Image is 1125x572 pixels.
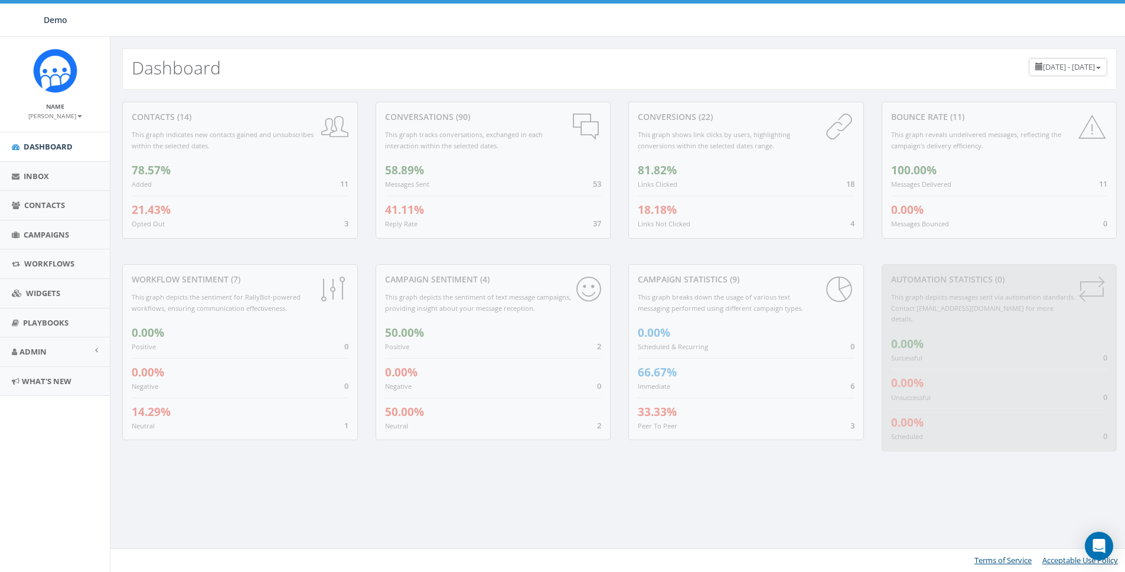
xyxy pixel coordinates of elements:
[132,365,164,380] span: 0.00%
[132,274,348,285] div: Workflow Sentiment
[132,180,152,188] small: Added
[19,346,47,357] span: Admin
[1103,431,1107,441] span: 0
[638,382,670,391] small: Immediate
[891,180,951,188] small: Messages Delivered
[132,219,165,228] small: Opted Out
[891,130,1061,150] small: This graph reveals undelivered messages, reflecting the campaign's delivery efficiency.
[1099,178,1107,189] span: 11
[1103,392,1107,402] span: 0
[385,421,408,430] small: Neutral
[597,420,601,431] span: 2
[891,393,931,402] small: Unsuccessful
[974,555,1032,565] a: Terms of Service
[344,218,348,229] span: 3
[24,229,69,240] span: Campaigns
[385,274,602,285] div: Campaign Sentiment
[385,219,418,228] small: Reply Rate
[638,325,670,340] span: 0.00%
[33,48,77,93] img: Icon_1.png
[1043,61,1095,72] span: [DATE] - [DATE]
[891,292,1075,323] small: This graph depicts messages sent via automation standards. Contact [EMAIL_ADDRESS][DOMAIN_NAME] f...
[638,180,677,188] small: Links Clicked
[24,200,65,210] span: Contacts
[1103,218,1107,229] span: 0
[175,111,191,122] span: (14)
[638,292,803,313] small: This graph breaks down the usage of various text messaging performed using different campaign types.
[948,111,964,122] span: (11)
[891,274,1108,285] div: Automation Statistics
[638,365,677,380] span: 66.67%
[846,178,855,189] span: 18
[385,365,418,380] span: 0.00%
[891,219,949,228] small: Messages Bounced
[344,420,348,431] span: 1
[44,14,67,25] span: Demo
[28,110,82,121] a: [PERSON_NAME]
[132,130,314,150] small: This graph indicates new contacts gained and unsubscribes within the selected dates.
[593,218,601,229] span: 37
[385,130,543,150] small: This graph tracks conversations, exchanged in each interaction within the selected dates.
[638,421,677,430] small: Peer To Peer
[850,218,855,229] span: 4
[385,404,424,420] span: 50.00%
[132,421,155,430] small: Neutral
[597,341,601,352] span: 2
[385,292,571,313] small: This graph depicts the sentiment of text message campaigns, providing insight about your message ...
[28,112,82,120] small: [PERSON_NAME]
[891,353,922,362] small: Successful
[132,58,221,77] h2: Dashboard
[638,111,855,123] div: conversions
[229,274,240,285] span: (7)
[23,317,69,328] span: Playbooks
[340,178,348,189] span: 11
[132,382,158,391] small: Negative
[24,258,74,269] span: Workflows
[638,274,855,285] div: Campaign Statistics
[132,325,164,340] span: 0.00%
[344,381,348,391] span: 0
[728,274,739,285] span: (9)
[638,342,708,351] small: Scheduled & Recurring
[891,375,924,391] span: 0.00%
[385,162,424,178] span: 58.89%
[850,381,855,391] span: 6
[454,111,470,122] span: (90)
[132,404,171,420] span: 14.29%
[891,415,924,430] span: 0.00%
[385,202,424,217] span: 41.11%
[891,162,937,178] span: 100.00%
[24,141,73,152] span: Dashboard
[1103,352,1107,363] span: 0
[597,381,601,391] span: 0
[638,404,677,420] span: 33.33%
[993,274,1005,285] span: (0)
[385,325,424,340] span: 50.00%
[132,202,171,217] span: 21.43%
[891,336,924,352] span: 0.00%
[891,202,924,217] span: 0.00%
[46,102,64,110] small: Name
[344,341,348,352] span: 0
[132,292,301,313] small: This graph depicts the sentiment for RallyBot-powered workflows, ensuring communication effective...
[593,178,601,189] span: 53
[638,219,690,228] small: Links Not Clicked
[850,341,855,352] span: 0
[1042,555,1118,565] a: Acceptable Use Policy
[638,162,677,178] span: 81.82%
[638,202,677,217] span: 18.18%
[891,111,1108,123] div: Bounce Rate
[24,171,49,181] span: Inbox
[385,111,602,123] div: conversations
[696,111,713,122] span: (22)
[850,420,855,431] span: 3
[891,432,923,441] small: Scheduled
[22,376,71,386] span: What's New
[638,130,790,150] small: This graph shows link clicks by users, highlighting conversions within the selected dates range.
[132,342,156,351] small: Positive
[385,342,409,351] small: Positive
[385,382,412,391] small: Negative
[385,180,429,188] small: Messages Sent
[132,162,171,178] span: 78.57%
[132,111,348,123] div: contacts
